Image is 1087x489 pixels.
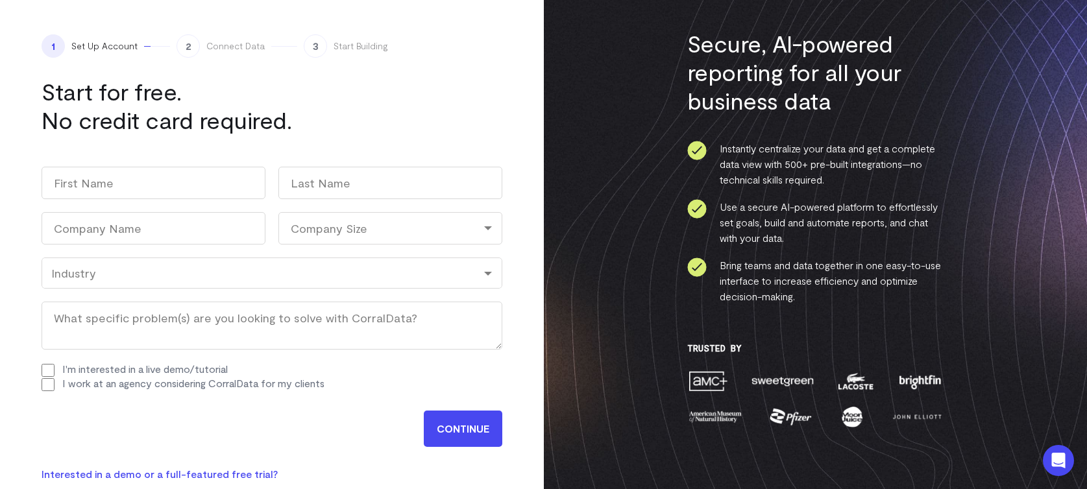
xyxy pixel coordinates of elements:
span: Connect Data [206,40,265,53]
span: 2 [177,34,200,58]
li: Instantly centralize your data and get a complete data view with 500+ pre-built integrations—no t... [687,141,944,187]
label: I'm interested in a live demo/tutorial [62,363,228,375]
input: Last Name [278,167,502,199]
span: Set Up Account [71,40,138,53]
h3: Secure, AI-powered reporting for all your business data [687,29,944,115]
li: Use a secure AI-powered platform to effortlessly set goals, build and automate reports, and chat ... [687,199,944,246]
input: First Name [42,167,265,199]
input: Company Name [42,212,265,244]
li: Bring teams and data together in one easy-to-use interface to increase efficiency and optimize de... [687,257,944,304]
span: 3 [304,34,327,58]
label: I work at an agency considering CorralData for my clients [62,377,324,389]
a: Interested in a demo or a full-featured free trial? [42,468,278,480]
div: Open Intercom Messenger [1043,445,1074,476]
div: Company Size [278,212,502,244]
span: Start Building [334,40,388,53]
div: Industry [51,266,493,280]
span: 1 [42,34,65,58]
h3: Trusted By [687,343,944,353]
h1: Start for free. No credit card required. [42,77,379,134]
input: CONTINUE [424,411,502,447]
